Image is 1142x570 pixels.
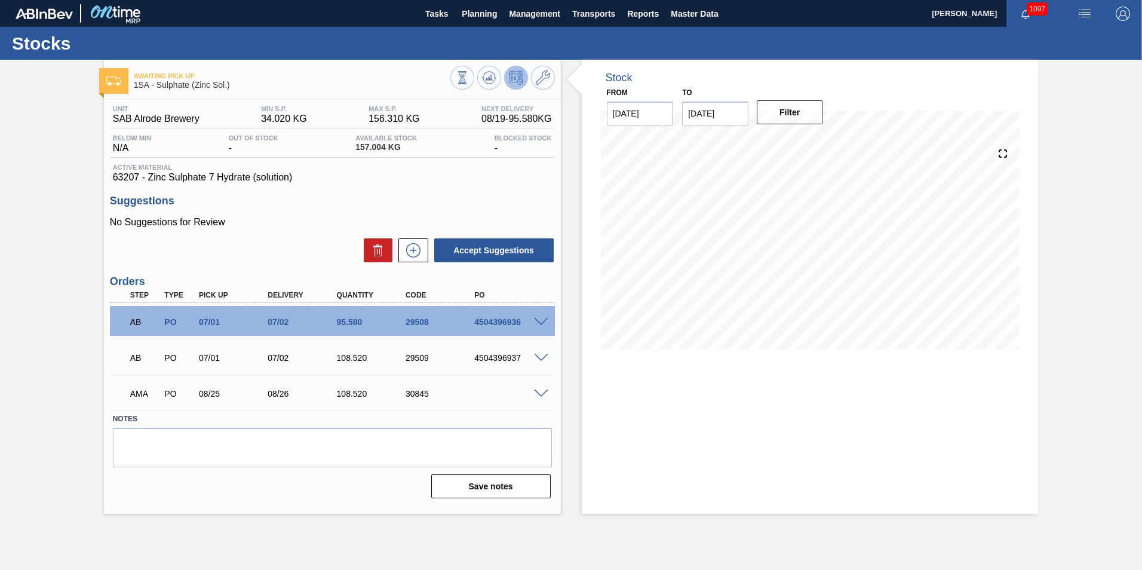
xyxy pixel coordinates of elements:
img: userActions [1077,7,1092,21]
p: AB [130,317,160,327]
div: 108.520 [334,353,411,363]
span: Unit [113,105,199,112]
span: 1097 [1027,2,1048,16]
input: mm/dd/yyyy [682,102,748,125]
div: - [492,134,555,154]
h3: Orders [110,275,555,288]
div: 07/01/2025 [196,317,273,327]
button: Notifications [1006,5,1045,22]
p: No Suggestions for Review [110,217,555,228]
div: Accept Suggestions [428,237,555,263]
div: 4504396937 [471,353,548,363]
span: Transports [572,7,615,21]
button: Save notes [431,474,551,498]
p: AB [130,353,160,363]
div: N/A [110,134,154,154]
div: Delivery [265,291,342,299]
div: Stock [606,72,633,84]
span: 1SA - Sulphate (Zinc Sol.) [134,81,450,90]
span: Active Material [113,164,552,171]
span: Below Min [113,134,151,142]
h3: Suggestions [110,195,555,207]
span: Blocked Stock [495,134,552,142]
div: 29509 [403,353,480,363]
button: Deprogram Stock [504,66,528,90]
div: 30845 [403,389,480,399]
span: MAX S.P. [369,105,419,112]
div: Purchase order [161,389,197,399]
div: Type [161,291,197,299]
p: AMA [130,389,160,399]
img: TNhmsLtSVTkK8tSr43FrP2fwEKptu5GPRR3wAAAABJRU5ErkJggg== [16,8,73,19]
div: 108.520 [334,389,411,399]
div: Pick up [196,291,273,299]
div: Quantity [334,291,411,299]
label: Notes [113,410,552,428]
img: Logout [1116,7,1130,21]
button: Accept Suggestions [434,238,554,262]
h1: Stocks [12,36,224,50]
div: Awaiting Manager Approval [127,381,163,407]
div: 07/02/2025 [265,353,342,363]
div: PO [471,291,548,299]
div: 07/02/2025 [265,317,342,327]
div: 07/01/2025 [196,353,273,363]
div: Awaiting Pick Up [127,309,163,335]
div: 4504396936 [471,317,548,327]
button: Update Chart [477,66,501,90]
div: 08/26/2025 [265,389,342,399]
div: Code [403,291,480,299]
label: to [682,88,692,97]
span: Management [509,7,560,21]
div: New suggestion [392,238,428,262]
span: 08/19 - 95.580 KG [481,114,551,124]
div: Delete Suggestions [358,238,392,262]
span: 157.004 KG [355,143,417,152]
div: Awaiting Pick Up [127,345,163,371]
input: mm/dd/yyyy [607,102,673,125]
div: Purchase order [161,353,197,363]
label: From [607,88,628,97]
span: Reports [627,7,659,21]
div: Step [127,291,163,299]
span: Planning [462,7,497,21]
div: 29508 [403,317,480,327]
span: Tasks [423,7,450,21]
span: Master Data [671,7,718,21]
span: Available Stock [355,134,417,142]
button: Stocks Overview [450,66,474,90]
div: Purchase order [161,317,197,327]
div: - [226,134,281,154]
div: 08/25/2025 [196,389,273,399]
span: Next Delivery [481,105,551,112]
button: Filter [757,100,823,124]
span: SAB Alrode Brewery [113,114,199,124]
img: Ícone [106,76,121,85]
div: 95.580 [334,317,411,327]
span: Awaiting Pick Up [134,72,450,79]
span: MIN S.P. [261,105,307,112]
span: 156.310 KG [369,114,419,124]
span: 34.020 KG [261,114,307,124]
button: Go to Master Data / General [531,66,555,90]
span: Out Of Stock [229,134,278,142]
span: 63207 - Zinc Sulphate 7 Hydrate (solution) [113,172,552,183]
